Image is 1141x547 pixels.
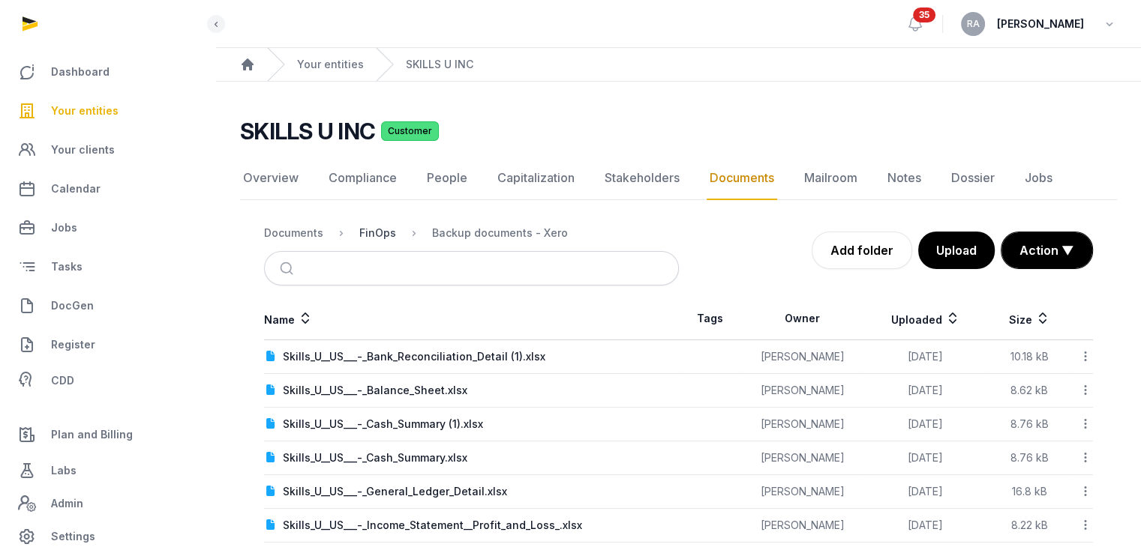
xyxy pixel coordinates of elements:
td: [PERSON_NAME] [742,475,863,509]
a: Jobs [12,210,203,246]
span: Jobs [51,219,77,237]
div: Skills_U__US___-_Bank_Reconciliation_Detail (1).xlsx [283,349,545,364]
span: Your clients [51,141,115,159]
td: 8.76 kB [987,408,1071,441]
td: [PERSON_NAME] [742,509,863,543]
td: 10.18 kB [987,340,1071,374]
a: Labs [12,453,203,489]
img: document.svg [265,519,277,531]
td: [PERSON_NAME] [742,408,863,441]
img: document.svg [265,384,277,396]
a: Documents [707,157,777,200]
a: Compliance [326,157,400,200]
span: [DATE] [908,417,943,430]
nav: Breadcrumb [264,215,679,251]
td: [PERSON_NAME] [742,340,863,374]
a: Add folder [812,232,912,269]
span: [DATE] [908,384,943,396]
a: Register [12,327,203,363]
span: Calendar [51,180,101,198]
td: 8.22 kB [987,509,1071,543]
button: Action ▼ [1001,232,1092,268]
a: Dossier [948,157,998,200]
span: RA [967,19,980,28]
td: 8.76 kB [987,441,1071,475]
span: Settings [51,528,95,546]
span: CDD [51,372,74,390]
div: Backup documents - Xero [432,226,568,241]
div: Skills_U__US___-_Cash_Summary.xlsx [283,450,467,465]
button: RA [961,12,985,36]
td: [PERSON_NAME] [742,374,863,408]
a: Plan and Billing [12,417,203,453]
span: Your entities [51,102,119,120]
a: Mailroom [801,157,860,200]
nav: Breadcrumb [216,48,1141,82]
td: 16.8 kB [987,475,1071,509]
a: Admin [12,489,203,519]
span: Dashboard [51,63,110,81]
img: document.svg [265,351,277,363]
a: Stakeholders [602,157,683,200]
a: Jobs [1022,157,1055,200]
button: Upload [918,232,995,269]
span: 35 [913,7,935,22]
th: Uploaded [863,297,987,340]
a: Tasks [12,249,203,285]
a: Your entities [12,93,203,129]
th: Owner [742,297,863,340]
span: Register [51,336,95,354]
button: Submit [271,252,306,285]
a: People [424,157,470,200]
span: Customer [381,121,439,141]
a: Calendar [12,171,203,207]
div: FinOps [359,226,396,241]
div: Skills_U__US___-_Balance_Sheet.xlsx [283,383,467,398]
span: DocGen [51,297,94,315]
span: [DATE] [908,519,943,531]
th: Tags [679,297,742,340]
a: Your entities [297,57,364,72]
span: [DATE] [908,451,943,464]
a: SKILLS U INC [406,57,473,72]
span: Tasks [51,258,83,276]
a: CDD [12,366,203,396]
th: Size [987,297,1071,340]
span: Labs [51,462,77,480]
a: Your clients [12,132,203,168]
div: Skills_U__US___-_Cash_Summary (1).xlsx [283,417,483,432]
h2: SKILLS U INC [240,118,375,145]
a: Overview [240,157,302,200]
div: Documents [264,226,323,241]
td: 8.62 kB [987,374,1071,408]
img: document.svg [265,418,277,430]
th: Name [264,297,679,340]
span: Admin [51,495,83,513]
span: [DATE] [908,350,943,363]
img: document.svg [265,486,277,498]
span: [DATE] [908,485,943,498]
img: document.svg [265,452,277,464]
a: DocGen [12,288,203,324]
div: Skills_U__US___-_Income_Statement__Profit_and_Loss_.xlsx [283,518,582,533]
a: Notes [884,157,924,200]
td: [PERSON_NAME] [742,441,863,475]
div: Skills_U__US___-_General_Ledger_Detail.xlsx [283,484,507,499]
span: Plan and Billing [51,426,133,444]
a: Capitalization [494,157,578,200]
span: [PERSON_NAME] [997,15,1084,33]
a: Dashboard [12,54,203,90]
nav: Tabs [240,157,1117,200]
